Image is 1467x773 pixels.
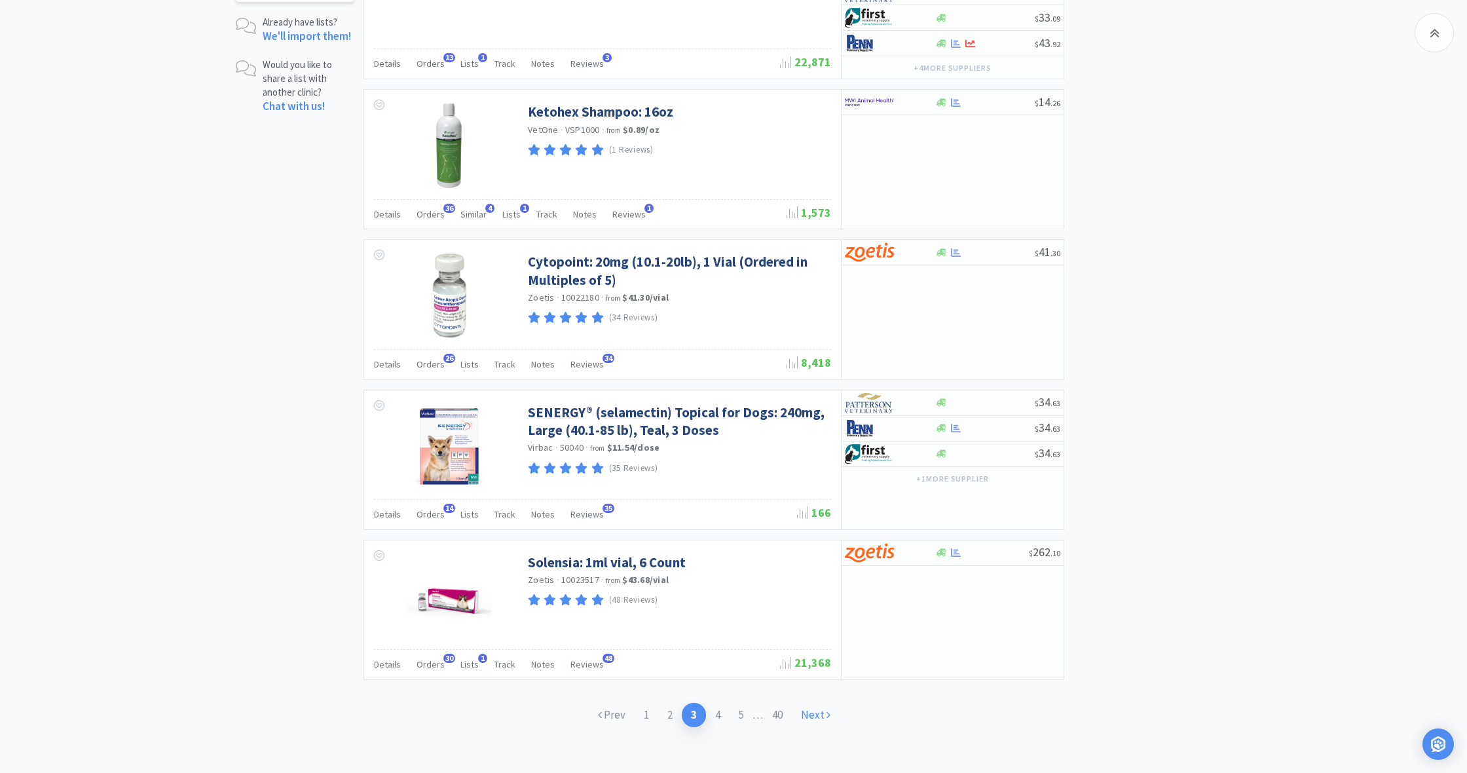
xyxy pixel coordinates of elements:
[565,124,600,136] span: VSP1000
[460,58,479,69] span: Lists
[374,508,401,520] span: Details
[531,658,555,670] span: Notes
[612,208,646,220] span: Reviews
[374,208,401,220] span: Details
[443,204,455,213] span: 36
[845,8,894,28] img: 67d67680309e4a0bb49a5ff0391dcc42_6.png
[1035,248,1039,258] span: $
[374,658,401,670] span: Details
[1050,98,1060,108] span: . 26
[609,462,658,476] p: (35 Reviews)
[555,442,558,453] span: ·
[494,358,515,370] span: Track
[603,504,614,513] span: 35
[787,205,831,220] span: 1,573
[845,33,894,53] img: e1133ece90fa4a959c5ae41b0808c578_9.png
[494,58,515,69] span: Track
[606,126,621,135] span: from
[561,292,599,303] span: 10022180
[528,124,559,136] a: VetOne
[603,354,614,363] span: 34
[570,58,604,69] span: Reviews
[478,53,487,62] span: 1
[528,442,553,453] a: Virbac
[623,124,659,136] strong: $0.89 / oz
[443,354,455,363] span: 26
[590,443,604,453] span: from
[528,103,673,121] a: Ketohex Shampoo: 16oz
[417,58,445,69] span: Orders
[494,508,515,520] span: Track
[561,124,563,136] span: ·
[417,208,445,220] span: Orders
[407,404,492,489] img: 563e5536c0f7401ba22f3bb8539de586_393863.jpg
[1035,10,1060,25] span: 33
[528,574,555,586] a: Zoetis
[557,292,559,303] span: ·
[374,58,401,69] span: Details
[531,358,555,370] span: Notes
[1035,244,1060,259] span: 41
[603,654,614,663] span: 48
[417,658,445,670] span: Orders
[787,355,831,370] span: 8,418
[460,658,479,670] span: Lists
[1035,394,1060,409] span: 34
[845,444,894,464] img: 67d67680309e4a0bb49a5ff0391dcc42_6.png
[478,654,487,663] span: 1
[531,58,555,69] span: Notes
[417,358,445,370] span: Orders
[560,442,584,453] span: 50040
[910,470,995,488] button: +1more supplier
[658,703,682,727] a: 2
[1050,449,1060,459] span: . 63
[1035,35,1060,50] span: 43
[494,658,515,670] span: Track
[1050,548,1060,558] span: . 10
[421,103,478,188] img: 15f2fe6e88cb447a9d749f8d2f284344_636517.png
[557,574,559,586] span: ·
[263,58,354,99] p: Would you like to share a list with another clinic?
[263,99,325,113] a: Chat with us!
[845,242,894,262] img: a673e5ab4e5e497494167fe422e9a3ab.png
[1035,94,1060,109] span: 14
[536,208,557,220] span: Track
[1029,548,1033,558] span: $
[460,358,479,370] span: Lists
[1050,14,1060,24] span: . 09
[602,124,604,136] span: ·
[460,208,487,220] span: Similar
[485,204,494,213] span: 4
[1035,398,1039,408] span: $
[845,419,894,438] img: e1133ece90fa4a959c5ae41b0808c578_9.png
[753,709,792,721] span: . . .
[570,358,604,370] span: Reviews
[1029,544,1060,559] span: 262
[601,292,604,303] span: ·
[780,655,831,670] span: 21,368
[520,204,529,213] span: 1
[1050,248,1060,258] span: . 30
[374,358,401,370] span: Details
[528,253,828,289] a: Cytopoint: 20mg (10.1-20lb), 1 Vial (Ordered in Multiples of 5)
[845,543,894,563] img: a673e5ab4e5e497494167fe422e9a3ab.png
[609,143,654,157] p: (1 Reviews)
[443,504,455,513] span: 14
[792,703,840,727] a: Next
[573,208,597,220] span: Notes
[845,393,894,413] img: f5e969b455434c6296c6d81ef179fa71_3.png
[644,204,654,213] span: 1
[622,574,669,586] strong: $43.68 / vial
[682,703,706,727] a: 3
[570,508,604,520] span: Reviews
[407,253,492,338] img: c724f36f1ec848099156772eec81abd3_239339.jpeg
[1050,424,1060,434] span: . 63
[763,703,792,727] a: 40
[845,92,894,112] img: f6b2451649754179b5b4e0c70c3f7cb0_2.png
[1035,39,1039,49] span: $
[1035,424,1039,434] span: $
[603,53,612,62] span: 3
[407,554,492,639] img: 4659b7050220463e99f51f14b5654da6_372504.png
[606,576,620,585] span: from
[1050,39,1060,49] span: . 92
